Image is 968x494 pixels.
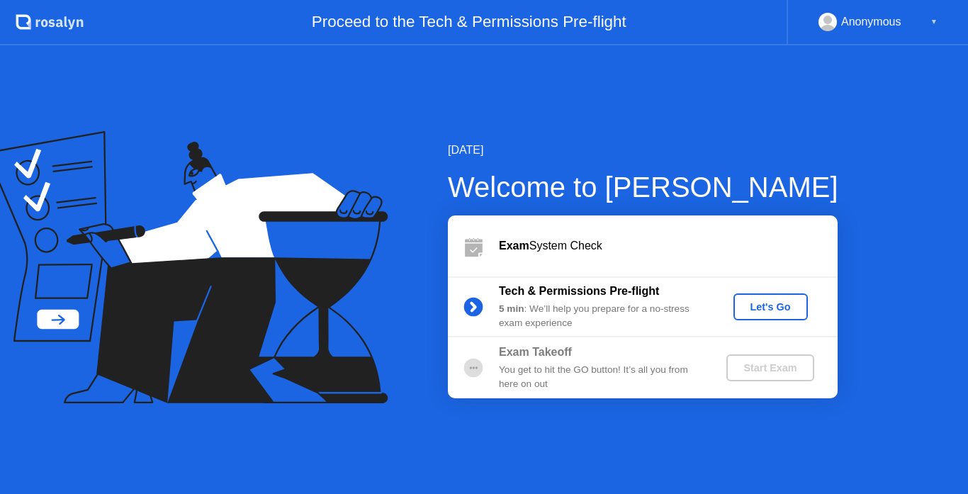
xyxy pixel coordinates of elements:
[499,363,703,392] div: You get to hit the GO button! It’s all you from here on out
[739,301,802,313] div: Let's Go
[499,285,659,297] b: Tech & Permissions Pre-flight
[499,302,703,331] div: : We’ll help you prepare for a no-stress exam experience
[499,237,838,254] div: System Check
[733,293,808,320] button: Let's Go
[448,142,838,159] div: [DATE]
[499,303,524,314] b: 5 min
[732,362,808,374] div: Start Exam
[726,354,814,381] button: Start Exam
[448,166,838,208] div: Welcome to [PERSON_NAME]
[499,240,529,252] b: Exam
[499,346,572,358] b: Exam Takeoff
[841,13,901,31] div: Anonymous
[930,13,938,31] div: ▼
